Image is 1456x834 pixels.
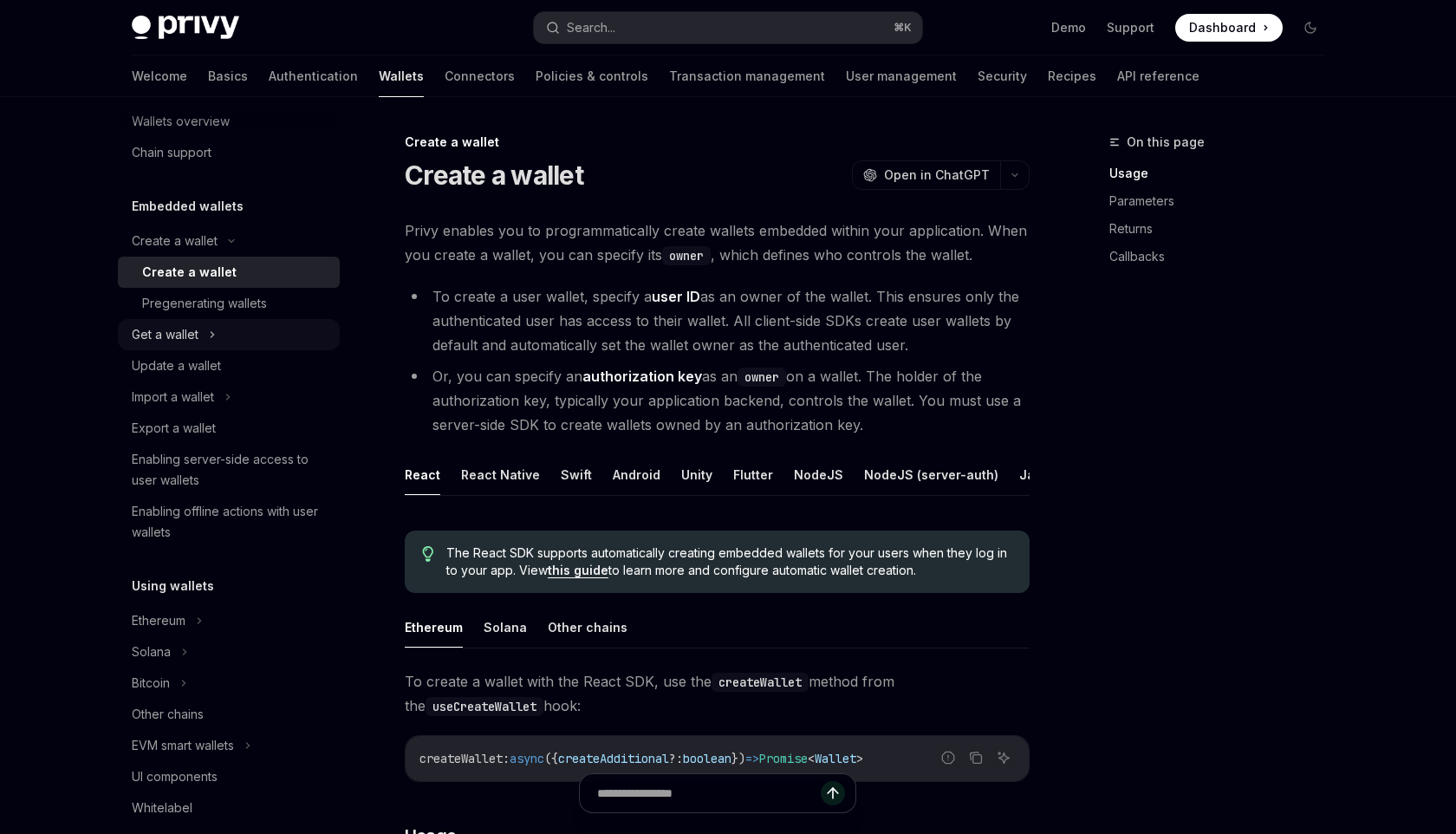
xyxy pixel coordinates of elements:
a: Connectors [445,55,515,97]
code: owner [662,246,711,265]
div: UI components [132,766,218,787]
span: Open in ChatGPT [884,166,990,184]
div: Pregenerating wallets [142,293,267,314]
a: Export a wallet [118,413,340,444]
div: Create a wallet [132,231,218,251]
button: Flutter [733,454,773,495]
a: Dashboard [1175,14,1283,42]
div: Create a wallet [405,134,1030,151]
span: => [745,751,759,766]
div: Whitelabel [132,798,192,818]
a: Wallets [379,55,424,97]
a: Update a wallet [118,350,340,381]
code: useCreateWallet [426,697,543,716]
a: UI components [118,761,340,792]
span: Dashboard [1189,19,1256,36]
code: createWallet [712,673,809,692]
div: Bitcoin [132,673,170,694]
div: Other chains [132,704,204,725]
a: Basics [208,55,248,97]
h1: Create a wallet [405,160,583,191]
h5: Embedded wallets [132,196,244,217]
span: ?: [669,751,683,766]
code: owner [738,368,786,387]
a: Demo [1051,19,1086,36]
button: Copy the contents from the code block [965,746,987,769]
span: }) [731,751,745,766]
div: Enabling offline actions with user wallets [132,501,329,543]
a: Recipes [1048,55,1096,97]
div: Solana [132,642,171,662]
div: Create a wallet [142,262,237,283]
svg: Tip [422,546,434,562]
span: The React SDK supports automatically creating embedded wallets for your users when they log in to... [446,544,1012,579]
img: dark logo [132,16,239,40]
a: Other chains [118,699,340,730]
li: Or, you can specify an as an on a wallet. The holder of the authorization key, typically your app... [405,364,1030,437]
span: To create a wallet with the React SDK, use the method from the hook: [405,669,1030,718]
span: > [856,751,863,766]
a: Enabling server-side access to user wallets [118,444,340,496]
button: Report incorrect code [937,746,959,769]
a: Whitelabel [118,792,340,824]
span: : [503,751,510,766]
a: Chain support [118,137,340,168]
button: Toggle dark mode [1297,14,1324,42]
div: Import a wallet [132,387,214,407]
strong: authorization key [582,368,702,385]
button: Solana [484,607,527,648]
a: API reference [1117,55,1199,97]
a: Callbacks [1109,243,1338,270]
div: Update a wallet [132,355,221,376]
span: ({ [544,751,558,766]
span: async [510,751,544,766]
li: To create a user wallet, specify a as an owner of the wallet. This ensures only the authenticated... [405,284,1030,357]
button: Ethereum [405,607,463,648]
div: Enabling server-side access to user wallets [132,449,329,491]
a: Authentication [269,55,358,97]
a: Usage [1109,160,1338,187]
a: Enabling offline actions with user wallets [118,496,340,548]
a: Pregenerating wallets [118,288,340,319]
a: Create a wallet [118,257,340,288]
div: Ethereum [132,610,185,631]
div: Export a wallet [132,418,216,439]
span: Promise [759,751,808,766]
button: Open in ChatGPT [852,160,1000,190]
a: Returns [1109,215,1338,243]
button: Swift [561,454,592,495]
button: Other chains [548,607,627,648]
button: Send message [821,781,845,805]
span: createAdditional [558,751,669,766]
span: Privy enables you to programmatically create wallets embedded within your application. When you c... [405,218,1030,267]
a: Welcome [132,55,187,97]
button: Unity [681,454,712,495]
a: Security [978,55,1027,97]
span: ⌘ K [894,21,912,35]
button: NodeJS [794,454,843,495]
a: Transaction management [669,55,825,97]
div: Search... [567,17,615,38]
button: NodeJS (server-auth) [864,454,998,495]
a: Parameters [1109,187,1338,215]
span: Wallet [815,751,856,766]
a: this guide [548,563,608,578]
div: Chain support [132,142,211,163]
button: React [405,454,440,495]
a: Policies & controls [536,55,648,97]
span: createWallet [419,751,503,766]
button: Android [613,454,660,495]
a: User management [846,55,957,97]
button: Ask AI [992,746,1015,769]
h5: Using wallets [132,576,214,596]
span: boolean [683,751,731,766]
strong: user ID [652,288,700,305]
div: Get a wallet [132,324,198,345]
span: < [808,751,815,766]
div: EVM smart wallets [132,735,234,756]
span: On this page [1127,132,1205,153]
a: Support [1107,19,1154,36]
button: Java [1019,454,1050,495]
button: React Native [461,454,540,495]
button: Search...⌘K [534,12,922,43]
